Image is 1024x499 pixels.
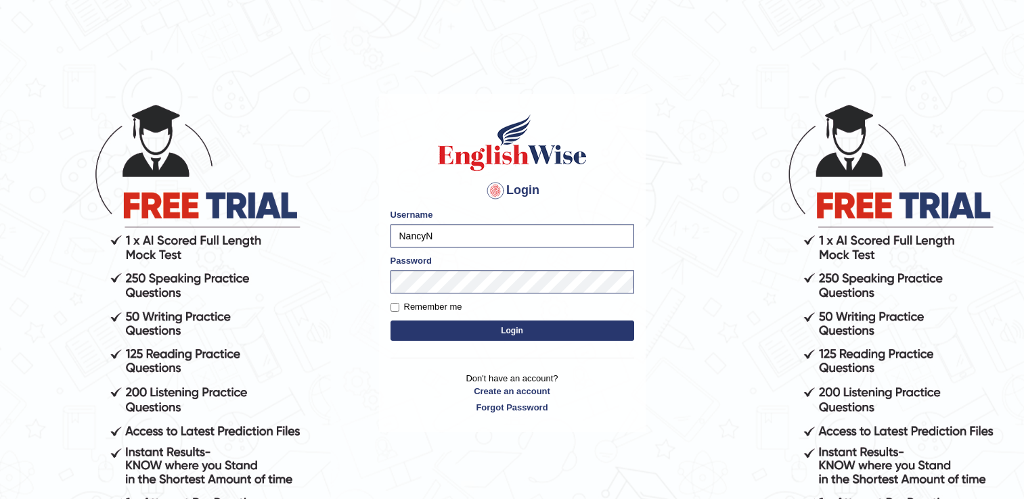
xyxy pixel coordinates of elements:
img: Logo of English Wise sign in for intelligent practice with AI [435,112,589,173]
input: Remember me [391,303,399,312]
a: Forgot Password [391,401,634,414]
label: Password [391,254,432,267]
p: Don't have an account? [391,372,634,414]
label: Username [391,208,433,221]
label: Remember me [391,300,462,314]
a: Create an account [391,385,634,398]
h4: Login [391,180,634,201]
button: Login [391,320,634,341]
